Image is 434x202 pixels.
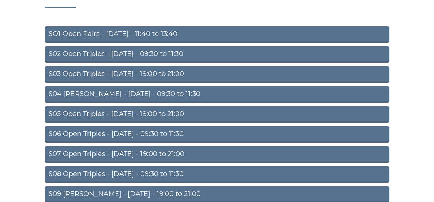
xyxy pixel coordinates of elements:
a: S04 [PERSON_NAME] - [DATE] - 09:30 to 11:30 [45,86,389,103]
a: S05 Open Triples - [DATE] - 19:00 to 21:00 [45,106,389,123]
a: S06 Open Triples - [DATE] - 09:30 to 11:30 [45,126,389,143]
a: S02 Open Triples - [DATE] - 09:30 to 11:30 [45,46,389,63]
a: S03 Open Triples - [DATE] - 19:00 to 21:00 [45,66,389,83]
a: SO1 Open Pairs - [DATE] - 11:40 to 13:40 [45,26,389,43]
a: S07 Open Triples - [DATE] - 19:00 to 21:00 [45,146,389,163]
a: S08 Open Triples - [DATE] - 09:30 to 11:30 [45,166,389,183]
